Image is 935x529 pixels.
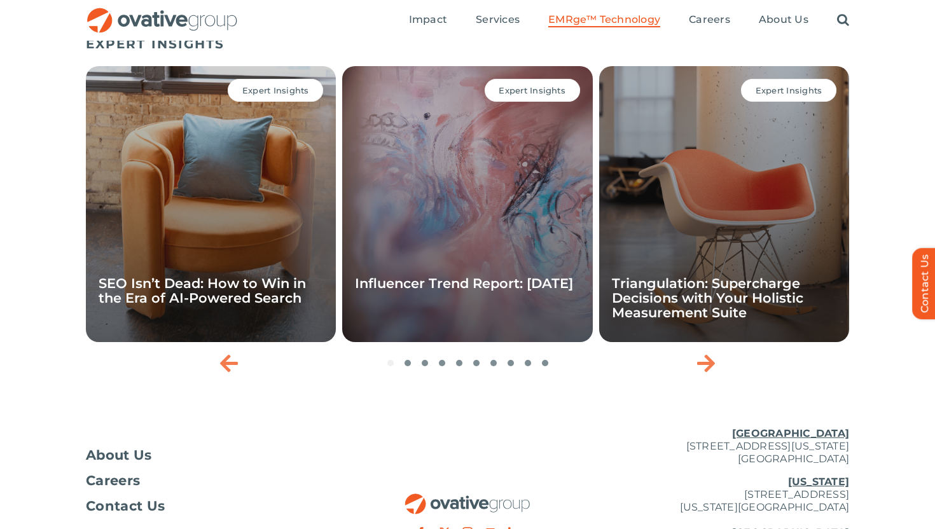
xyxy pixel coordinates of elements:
a: Search [837,13,849,27]
span: Careers [689,13,730,26]
span: Go to slide 3 [422,360,428,366]
a: Impact [409,13,447,27]
span: Go to slide 10 [542,360,548,366]
u: [GEOGRAPHIC_DATA] [732,427,849,439]
div: 2 / 10 [342,66,592,342]
a: Careers [86,474,340,487]
a: Services [476,13,520,27]
span: Go to slide 6 [473,360,480,366]
nav: Footer Menu [86,449,340,512]
span: Services [476,13,520,26]
div: 1 / 10 [86,66,336,342]
span: Contact Us [86,500,165,512]
span: Go to slide 5 [456,360,462,366]
span: EMRge™ Technology [548,13,660,26]
u: [US_STATE] [788,476,849,488]
span: Go to slide 7 [490,360,497,366]
div: Next slide [690,347,722,379]
a: OG_Full_horizontal_RGB [86,6,239,18]
span: Go to slide 4 [439,360,445,366]
a: Triangulation: Supercharge Decisions with Your Holistic Measurement Suite [612,275,803,320]
a: OG_Full_horizontal_RGB [404,492,531,504]
span: About Us [759,13,808,26]
a: About Us [759,13,808,27]
a: About Us [86,449,340,462]
span: Impact [409,13,447,26]
span: Careers [86,474,140,487]
span: Go to slide 2 [405,360,411,366]
a: Influencer Trend Report: [DATE] [355,275,573,291]
a: Careers [689,13,730,27]
a: EMRge™ Technology [548,13,660,27]
a: SEO Isn’t Dead: How to Win in the Era of AI-Powered Search [99,275,306,306]
span: About Us [86,449,152,462]
span: Go to slide 8 [508,360,514,366]
p: [STREET_ADDRESS][US_STATE] [GEOGRAPHIC_DATA] [595,427,849,465]
div: Previous slide [213,347,245,379]
span: Go to slide 9 [525,360,531,366]
span: Go to slide 1 [387,360,394,366]
a: Contact Us [86,500,340,512]
div: 3 / 10 [599,66,849,342]
h5: EXPERT INSIGHTS [86,36,849,52]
